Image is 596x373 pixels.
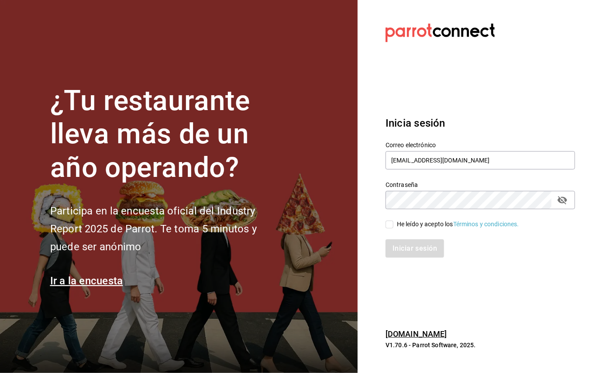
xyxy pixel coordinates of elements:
a: [DOMAIN_NAME] [386,329,447,338]
h1: ¿Tu restaurante lleva más de un año operando? [50,84,286,185]
input: Ingresa tu correo electrónico [386,151,575,169]
h3: Inicia sesión [386,115,575,131]
h2: Participa en la encuesta oficial del Industry Report 2025 de Parrot. Te toma 5 minutos y puede se... [50,202,286,256]
div: He leído y acepto los [397,220,519,229]
p: V1.70.6 - Parrot Software, 2025. [386,341,575,349]
a: Ir a la encuesta [50,275,123,287]
label: Correo electrónico [386,142,575,148]
label: Contraseña [386,182,575,188]
a: Términos y condiciones. [453,221,519,228]
button: passwordField [555,193,570,207]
